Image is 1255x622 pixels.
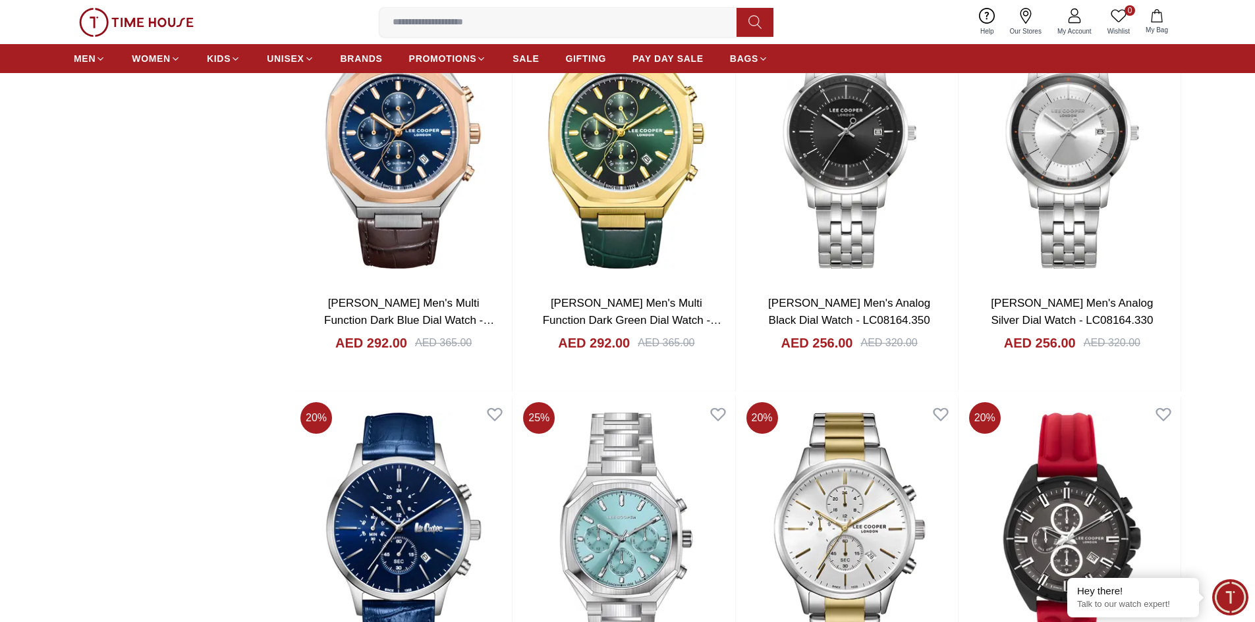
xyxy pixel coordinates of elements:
[513,52,539,65] span: SALE
[1004,334,1076,352] h4: AED 256.00
[341,52,383,65] span: BRANDS
[74,52,96,65] span: MEN
[1084,335,1140,351] div: AED 320.00
[415,335,472,351] div: AED 365.00
[991,297,1153,326] a: [PERSON_NAME] Men's Analog Silver Dial Watch - LC08164.330
[860,335,917,351] div: AED 320.00
[409,52,477,65] span: PROMOTIONS
[1002,5,1049,39] a: Our Stores
[79,8,194,37] img: ...
[523,402,555,434] span: 25 %
[1077,599,1189,610] p: Talk to our watch expert!
[207,47,240,70] a: KIDS
[543,297,721,343] a: [PERSON_NAME] Men's Multi Function Dark Green Dial Watch - LC08168.175
[746,402,778,434] span: 20 %
[513,47,539,70] a: SALE
[768,297,930,326] a: [PERSON_NAME] Men's Analog Black Dial Watch - LC08164.350
[781,334,853,352] h4: AED 256.00
[295,1,512,284] img: Lee Cooper Men's Multi Function Dark Blue Dial Watch - LC08168.594
[632,47,704,70] a: PAY DAY SALE
[324,297,494,343] a: [PERSON_NAME] Men's Multi Function Dark Blue Dial Watch - LC08168.594
[300,402,332,434] span: 20 %
[518,1,735,284] img: Lee Cooper Men's Multi Function Dark Green Dial Watch - LC08168.175
[565,47,606,70] a: GIFTING
[74,47,105,70] a: MEN
[975,26,999,36] span: Help
[730,52,758,65] span: BAGS
[1138,7,1176,38] button: My Bag
[1125,5,1135,16] span: 0
[1140,25,1173,35] span: My Bag
[969,402,1001,434] span: 20 %
[267,52,304,65] span: UNISEX
[565,52,606,65] span: GIFTING
[1077,584,1189,598] div: Hey there!
[207,52,231,65] span: KIDS
[335,334,407,352] h4: AED 292.00
[632,52,704,65] span: PAY DAY SALE
[1052,26,1097,36] span: My Account
[558,334,630,352] h4: AED 292.00
[972,5,1002,39] a: Help
[1100,5,1138,39] a: 0Wishlist
[1005,26,1047,36] span: Our Stores
[1102,26,1135,36] span: Wishlist
[1212,579,1248,615] div: Chat Widget
[132,52,171,65] span: WOMEN
[964,1,1181,284] img: Lee Cooper Men's Analog Silver Dial Watch - LC08164.330
[638,335,694,351] div: AED 365.00
[132,47,181,70] a: WOMEN
[341,47,383,70] a: BRANDS
[409,47,487,70] a: PROMOTIONS
[730,47,768,70] a: BAGS
[267,47,314,70] a: UNISEX
[741,1,958,284] img: Lee Cooper Men's Analog Black Dial Watch - LC08164.350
